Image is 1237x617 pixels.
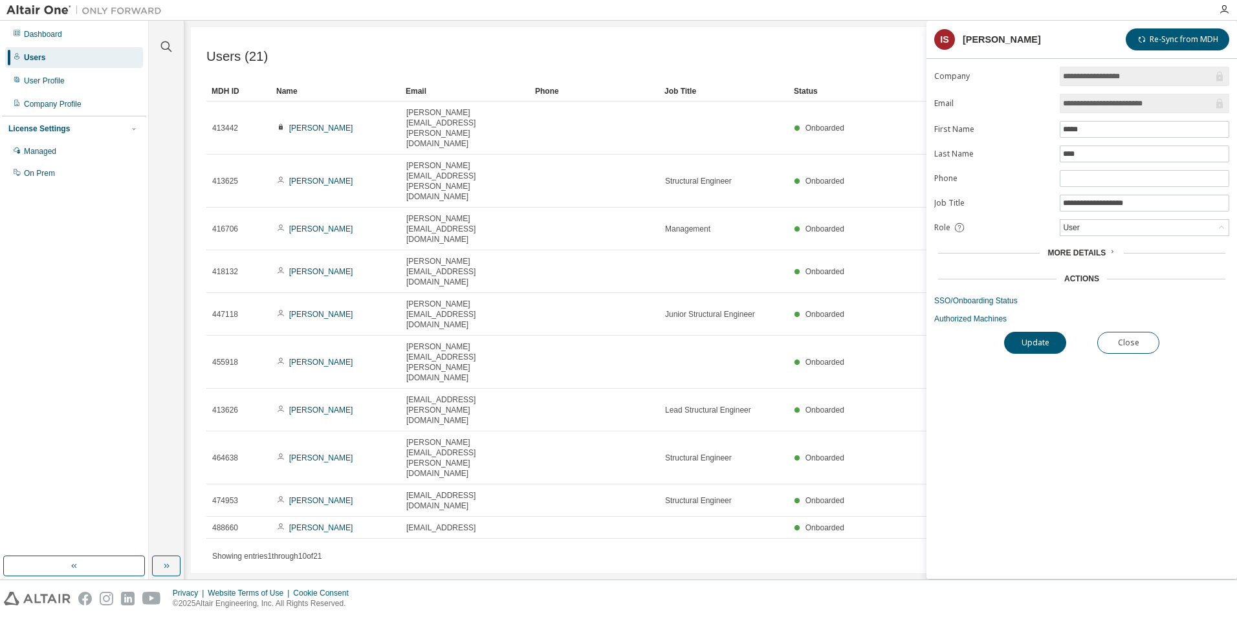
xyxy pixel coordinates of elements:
[934,296,1229,306] a: SSO/Onboarding Status
[8,124,70,134] div: License Settings
[665,405,751,415] span: Lead Structural Engineer
[406,299,524,330] span: [PERSON_NAME][EMAIL_ADDRESS][DOMAIN_NAME]
[665,453,732,463] span: Structural Engineer
[24,52,45,63] div: Users
[212,357,238,367] span: 455918
[963,34,1041,45] div: [PERSON_NAME]
[289,453,353,462] a: [PERSON_NAME]
[1064,274,1099,284] div: Actions
[406,341,524,383] span: [PERSON_NAME][EMAIL_ADDRESS][PERSON_NAME][DOMAIN_NAME]
[212,123,238,133] span: 413442
[173,598,356,609] p: © 2025 Altair Engineering, Inc. All Rights Reserved.
[289,523,353,532] a: [PERSON_NAME]
[173,588,208,598] div: Privacy
[24,76,65,86] div: User Profile
[805,224,844,233] span: Onboarded
[1126,28,1229,50] button: Re-Sync from MDH
[212,266,238,277] span: 418132
[208,588,293,598] div: Website Terms of Use
[121,592,135,605] img: linkedin.svg
[212,453,238,463] span: 464638
[665,495,732,506] span: Structural Engineer
[934,124,1052,135] label: First Name
[406,437,524,479] span: [PERSON_NAME][EMAIL_ADDRESS][PERSON_NAME][DOMAIN_NAME]
[665,176,732,186] span: Structural Engineer
[1060,220,1229,235] div: User
[78,592,92,605] img: facebook.svg
[934,198,1052,208] label: Job Title
[934,29,955,50] div: IS
[794,81,1148,102] div: Status
[24,99,82,109] div: Company Profile
[289,267,353,276] a: [PERSON_NAME]
[212,405,238,415] span: 413626
[212,523,238,533] span: 488660
[535,81,654,102] div: Phone
[406,523,476,533] span: [EMAIL_ADDRESS]
[289,406,353,415] a: [PERSON_NAME]
[1061,221,1081,235] div: User
[24,146,56,157] div: Managed
[406,490,524,511] span: [EMAIL_ADDRESS][DOMAIN_NAME]
[406,213,524,244] span: [PERSON_NAME][EMAIL_ADDRESS][DOMAIN_NAME]
[406,160,524,202] span: [PERSON_NAME][EMAIL_ADDRESS][PERSON_NAME][DOMAIN_NAME]
[212,81,266,102] div: MDH ID
[289,496,353,505] a: [PERSON_NAME]
[289,124,353,133] a: [PERSON_NAME]
[289,358,353,367] a: [PERSON_NAME]
[212,552,322,561] span: Showing entries 1 through 10 of 21
[6,4,168,17] img: Altair One
[276,81,395,102] div: Name
[406,107,524,149] span: [PERSON_NAME][EMAIL_ADDRESS][PERSON_NAME][DOMAIN_NAME]
[805,124,844,133] span: Onboarded
[934,173,1052,184] label: Phone
[665,309,755,319] span: Junior Structural Engineer
[212,224,238,234] span: 416706
[1004,332,1066,354] button: Update
[805,453,844,462] span: Onboarded
[289,224,353,233] a: [PERSON_NAME]
[212,495,238,506] span: 474953
[24,29,62,39] div: Dashboard
[1047,248,1106,257] span: More Details
[142,592,161,605] img: youtube.svg
[406,395,524,426] span: [EMAIL_ADDRESS][PERSON_NAME][DOMAIN_NAME]
[212,309,238,319] span: 447118
[664,81,783,102] div: Job Title
[934,222,950,233] span: Role
[805,358,844,367] span: Onboarded
[206,49,268,64] span: Users (21)
[934,98,1052,109] label: Email
[289,177,353,186] a: [PERSON_NAME]
[406,81,525,102] div: Email
[212,176,238,186] span: 413625
[934,71,1052,81] label: Company
[4,592,71,605] img: altair_logo.svg
[406,256,524,287] span: [PERSON_NAME][EMAIL_ADDRESS][DOMAIN_NAME]
[805,523,844,532] span: Onboarded
[665,224,710,234] span: Management
[805,310,844,319] span: Onboarded
[805,267,844,276] span: Onboarded
[934,149,1052,159] label: Last Name
[293,588,356,598] div: Cookie Consent
[805,406,844,415] span: Onboarded
[1097,332,1159,354] button: Close
[289,310,353,319] a: [PERSON_NAME]
[100,592,113,605] img: instagram.svg
[24,168,55,179] div: On Prem
[934,314,1229,324] a: Authorized Machines
[805,177,844,186] span: Onboarded
[805,496,844,505] span: Onboarded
